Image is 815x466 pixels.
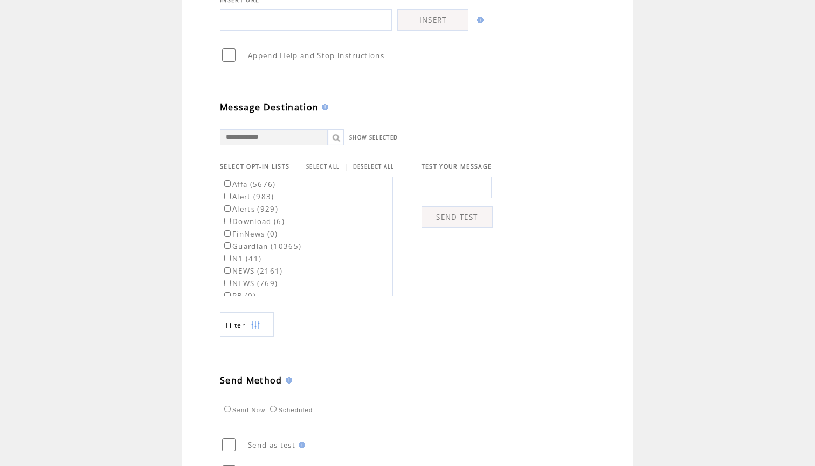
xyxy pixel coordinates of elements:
input: N1 (41) [224,255,231,261]
img: filters.png [251,313,260,337]
img: help.gif [295,442,305,448]
span: Show filters [226,321,245,330]
input: Send Now [224,406,231,412]
label: FinNews (0) [222,229,278,239]
label: Send Now [222,407,265,413]
input: Scheduled [270,406,277,412]
span: SELECT OPT-IN LISTS [220,163,289,170]
label: Scheduled [267,407,313,413]
a: Filter [220,312,274,337]
span: TEST YOUR MESSAGE [422,163,492,170]
span: | [344,162,348,171]
input: RB (0) [224,292,231,298]
input: Alert (983) [224,193,231,199]
input: NEWS (769) [224,280,231,286]
span: Append Help and Stop instructions [248,51,384,60]
input: Alerts (929) [224,205,231,212]
input: Download (6) [224,218,231,224]
label: Download (6) [222,217,285,226]
label: Guardian (10365) [222,241,301,251]
a: SEND TEST [422,206,493,228]
a: SHOW SELECTED [349,134,398,141]
img: help.gif [319,104,328,110]
label: NEWS (769) [222,279,278,288]
label: RB (0) [222,291,256,301]
input: Guardian (10365) [224,242,231,249]
span: Send Method [220,374,282,386]
label: NEWS (2161) [222,266,283,276]
label: Affa (5676) [222,179,276,189]
input: FinNews (0) [224,230,231,237]
label: N1 (41) [222,254,261,263]
span: Message Destination [220,101,319,113]
a: INSERT [397,9,468,31]
label: Alerts (929) [222,204,278,214]
span: Send as test [248,440,295,450]
label: Alert (983) [222,192,274,201]
img: help.gif [282,377,292,384]
input: Affa (5676) [224,180,231,187]
a: DESELECT ALL [353,163,395,170]
img: help.gif [474,17,484,23]
input: NEWS (2161) [224,267,231,274]
a: SELECT ALL [306,163,340,170]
